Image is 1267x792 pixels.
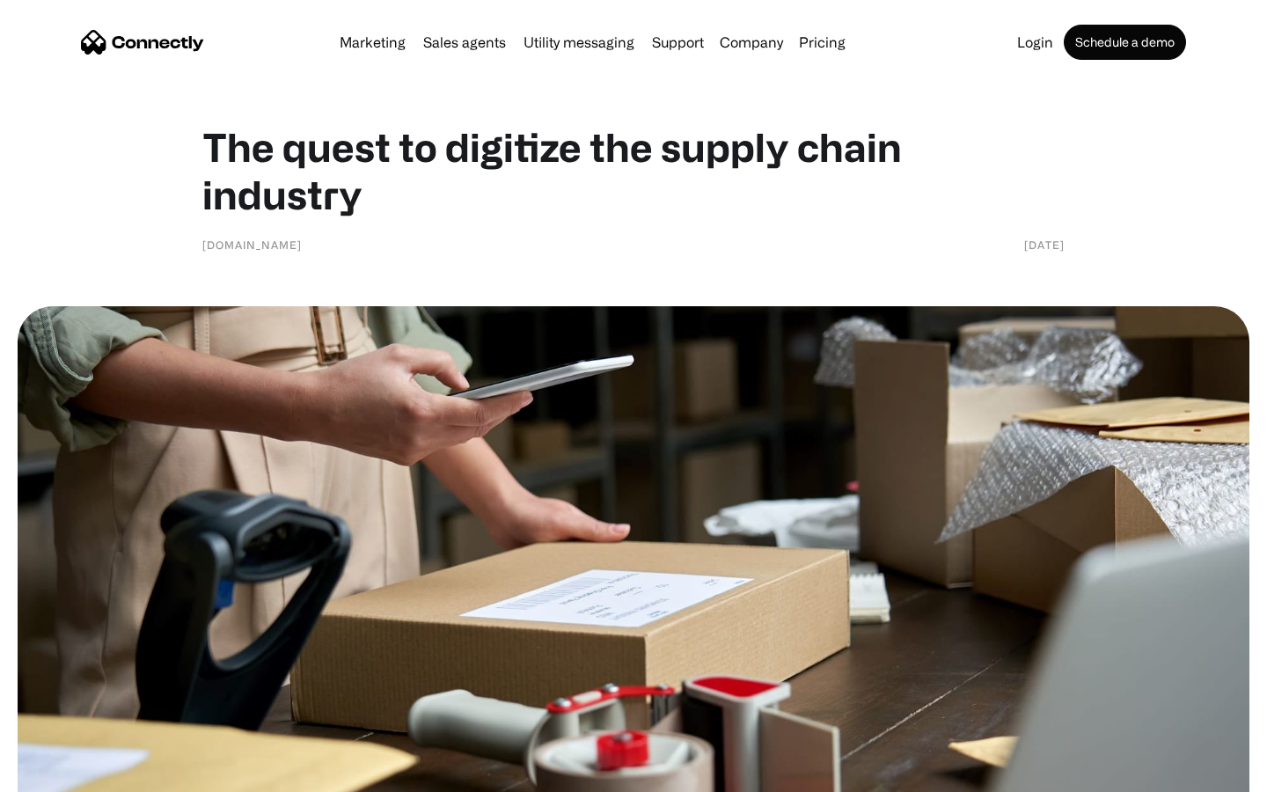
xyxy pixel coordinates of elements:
[1064,25,1186,60] a: Schedule a demo
[202,123,1065,218] h1: The quest to digitize the supply chain industry
[1010,35,1060,49] a: Login
[645,35,711,49] a: Support
[333,35,413,49] a: Marketing
[792,35,853,49] a: Pricing
[416,35,513,49] a: Sales agents
[202,236,302,253] div: [DOMAIN_NAME]
[516,35,641,49] a: Utility messaging
[1024,236,1065,253] div: [DATE]
[18,761,106,786] aside: Language selected: English
[720,30,783,55] div: Company
[35,761,106,786] ul: Language list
